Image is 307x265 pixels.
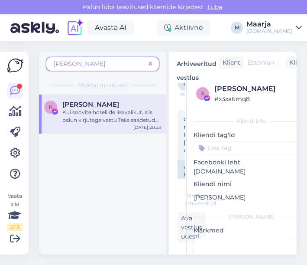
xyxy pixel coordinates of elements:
[87,20,134,35] a: Avasta AI
[246,21,292,28] div: Maarja
[246,28,292,35] div: [DOMAIN_NAME]
[184,116,230,154] span: otsime ka normaalseid lennuaegu nii [PERSON_NAME] võimalik
[178,213,206,242] div: Ava vestlus uuesti
[49,104,53,110] span: K
[62,101,119,108] span: Karin Vahar
[180,92,213,98] span: 16:08
[78,82,128,89] span: Otsingu tulemused
[7,192,23,231] div: Vaata siia
[219,58,240,67] div: Klient
[178,160,235,206] div: we are also looking for normal flight times as little as possible
[205,3,225,11] span: Luba
[7,59,23,72] img: Askly Logo
[246,21,302,35] a: Maarja[DOMAIN_NAME]
[54,60,105,68] span: [PERSON_NAME]
[7,223,23,231] div: 2 / 3
[177,57,217,69] label: Arhiveeritud vestlus
[214,94,307,104] div: # x3xa6mq8
[248,58,274,67] span: Estonian
[201,90,204,97] span: x
[194,193,299,202] input: Lisa nimi
[66,19,84,37] img: explore-ai
[133,124,161,131] div: [DATE] 20:25
[184,192,216,207] span: Vestlus on arhiveeritud
[157,20,210,36] div: Aktiivne
[214,84,307,94] div: [PERSON_NAME]
[231,22,243,34] div: M
[62,108,161,124] div: Kui soovite hotellide lisavalikut, siis palun kirjutage vastu Teile saadetud meilile :)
